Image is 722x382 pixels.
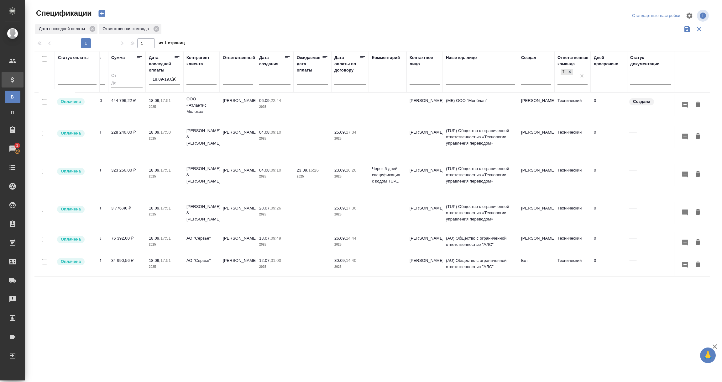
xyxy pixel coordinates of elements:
[297,168,308,172] p: 23.09,
[271,98,281,103] p: 22:44
[61,206,81,212] p: Оплачена
[111,72,143,80] input: От
[591,94,627,116] td: 0
[271,206,281,210] p: 09:26
[297,173,328,180] p: 2025
[5,106,20,119] a: П
[220,164,256,186] td: [PERSON_NAME]
[61,236,81,242] p: Оплачена
[443,162,518,188] td: (TUP) Общество с ограниченной ответственностью «Технологии управления переводом»
[271,130,281,135] p: 09:10
[58,55,89,61] div: Статус оплаты
[443,94,518,116] td: (МБ) ООО "Монблан"
[334,211,366,218] p: 2025
[149,206,160,210] p: 18.09,
[12,142,22,149] span: 1
[159,39,185,48] span: из 1 страниц
[693,237,703,248] button: Удалить
[410,55,440,67] div: Контактное лицо
[220,232,256,254] td: [PERSON_NAME]
[259,264,290,270] p: 2025
[220,254,256,276] td: [PERSON_NAME]
[518,94,554,116] td: [PERSON_NAME]
[443,232,518,254] td: (AU) Общество с ограниченной ответственностью "АЛС"
[372,166,403,184] p: Через 5 дней спецификация с кодом TUP...
[149,168,160,172] p: 18.09,
[259,173,290,180] p: 2025
[61,168,81,174] p: Оплачена
[149,98,160,103] p: 18.09,
[149,236,160,241] p: 18.09,
[149,258,160,263] p: 18.09,
[259,236,271,241] p: 18.07,
[521,55,536,61] div: Создал
[271,258,281,263] p: 01:00
[308,168,319,172] p: 16:26
[259,211,290,218] p: 2025
[518,164,554,186] td: [PERSON_NAME]
[186,166,217,184] p: [PERSON_NAME] & [PERSON_NAME]
[160,130,171,135] p: 17:50
[443,200,518,225] td: (TUP) Общество с ограниченной ответственностью «Технологии управления переводом»
[372,55,400,61] div: Комментарий
[2,141,24,157] a: 1
[693,169,703,180] button: Удалить
[334,236,346,241] p: 26.09,
[297,55,322,73] div: Ожидаемая дата оплаты
[160,258,171,263] p: 17:51
[406,94,443,116] td: [PERSON_NAME]
[186,235,217,241] p: АО "Сервье"
[99,24,161,34] div: Ответственная команда
[220,126,256,148] td: [PERSON_NAME]
[346,130,356,135] p: 17:34
[693,131,703,142] button: Удалить
[108,126,146,148] td: 228 246,00 ₽
[39,26,87,32] p: Дата последней оплаты
[259,135,290,142] p: 2025
[334,135,366,142] p: 2025
[223,55,255,61] div: Ответственный
[271,236,281,241] p: 09:49
[149,241,180,248] p: 2025
[186,55,217,67] div: Контрагент клиента
[693,23,705,35] button: Сбросить фильтры
[693,99,703,111] button: Удалить
[594,55,624,67] div: Дней просрочено
[443,125,518,150] td: (TUP) Общество с ограниченной ответственностью «Технологии управления переводом»
[591,164,627,186] td: 0
[5,91,20,103] a: В
[334,258,346,263] p: 30.09,
[102,26,151,32] p: Ответственная команда
[554,202,591,224] td: Технический
[160,168,171,172] p: 17:51
[682,8,697,23] span: Настроить таблицу
[557,55,589,67] div: Ответственная команда
[149,104,180,110] p: 2025
[591,232,627,254] td: 0
[633,98,650,105] p: Создана
[334,241,366,248] p: 2025
[111,80,143,88] input: До
[630,11,682,21] div: split button
[108,202,146,224] td: 3 776,40 ₽
[334,173,366,180] p: 2025
[334,130,346,135] p: 25.09,
[591,202,627,224] td: 0
[8,109,17,116] span: П
[149,211,180,218] p: 2025
[334,168,346,172] p: 23.09,
[149,264,180,270] p: 2025
[149,173,180,180] p: 2025
[518,126,554,148] td: [PERSON_NAME]
[186,257,217,264] p: АО "Сервье"
[560,68,574,76] div: Технический
[160,206,171,210] p: 17:51
[8,94,17,100] span: В
[149,135,180,142] p: 2025
[693,207,703,218] button: Удалить
[406,202,443,224] td: [PERSON_NAME]
[35,24,97,34] div: Дата последней оплаты
[591,126,627,148] td: 0
[108,94,146,116] td: 444 796,22 ₽
[554,254,591,276] td: Технический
